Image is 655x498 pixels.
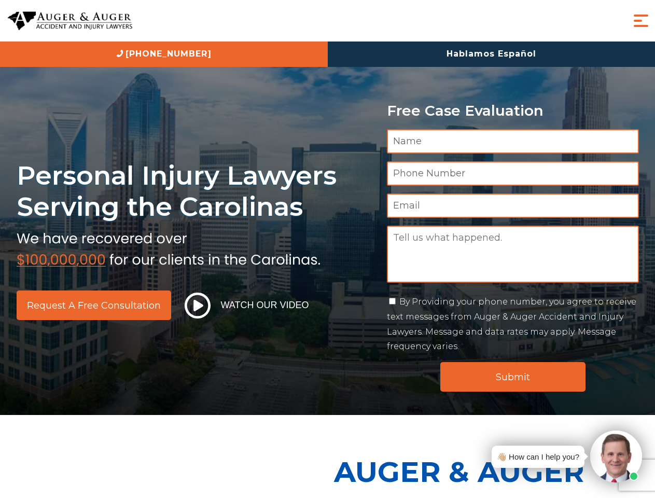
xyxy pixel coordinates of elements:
[440,362,586,392] input: Submit
[17,290,171,320] a: Request a Free Consultation
[334,446,649,497] p: Auger & Auger
[387,103,639,119] p: Free Case Evaluation
[17,160,374,223] h1: Personal Injury Lawyers Serving the Carolinas
[387,193,639,218] input: Email
[27,301,161,310] span: Request a Free Consultation
[387,297,636,351] label: By Providing your phone number, you agree to receive text messages from Auger & Auger Accident an...
[497,450,579,464] div: 👋🏼 How can I help you?
[387,129,639,154] input: Name
[182,292,312,319] button: Watch Our Video
[17,228,320,267] img: sub text
[8,11,132,31] img: Auger & Auger Accident and Injury Lawyers Logo
[590,431,642,482] img: Intaker widget Avatar
[387,161,639,186] input: Phone Number
[631,10,651,31] button: Menu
